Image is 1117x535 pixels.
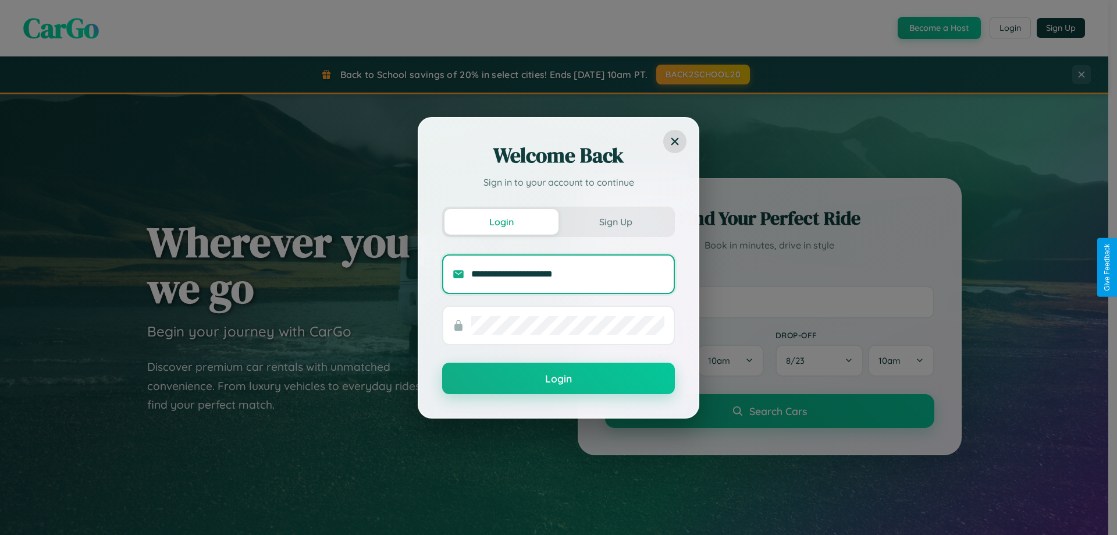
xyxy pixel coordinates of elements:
[444,209,558,235] button: Login
[1103,244,1111,291] div: Give Feedback
[442,363,675,394] button: Login
[442,141,675,169] h2: Welcome Back
[558,209,673,235] button: Sign Up
[442,175,675,189] p: Sign in to your account to continue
